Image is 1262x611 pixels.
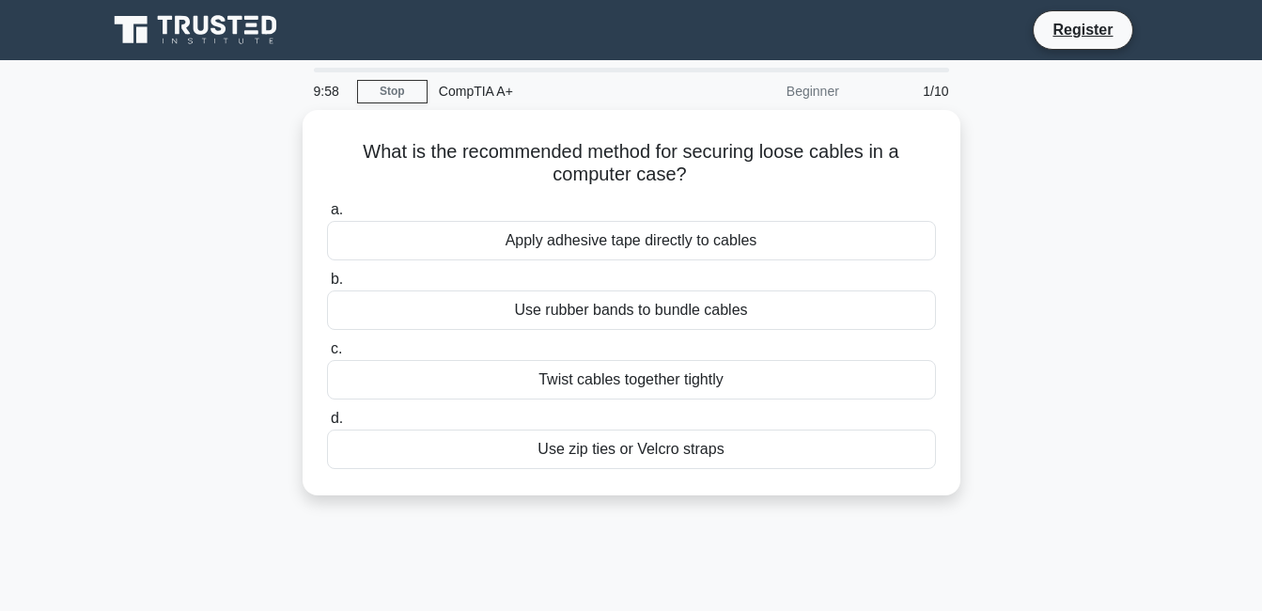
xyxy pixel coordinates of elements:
div: Beginner [686,72,850,110]
div: Use rubber bands to bundle cables [327,290,936,330]
a: Register [1041,18,1124,41]
div: Twist cables together tightly [327,360,936,399]
span: b. [331,271,343,287]
span: d. [331,410,343,426]
div: 1/10 [850,72,960,110]
a: Stop [357,80,428,103]
span: c. [331,340,342,356]
span: a. [331,201,343,217]
div: Use zip ties or Velcro straps [327,430,936,469]
div: CompTIA A+ [428,72,686,110]
div: 9:58 [303,72,357,110]
h5: What is the recommended method for securing loose cables in a computer case? [325,140,938,187]
div: Apply adhesive tape directly to cables [327,221,936,260]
